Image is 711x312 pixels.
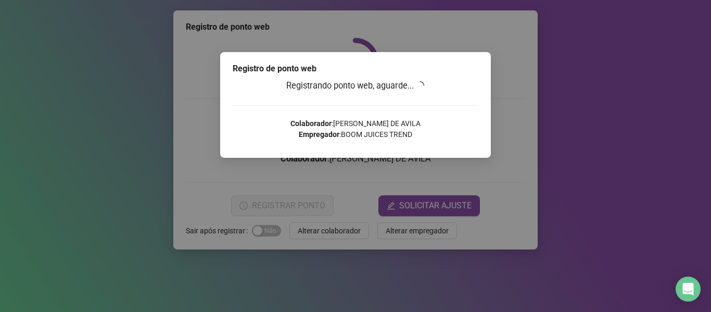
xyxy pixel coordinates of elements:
h3: Registrando ponto web, aguarde... [233,79,478,93]
p: : [PERSON_NAME] DE AVILA : BOOM JUICES TREND [233,118,478,140]
strong: Empregador [299,130,339,139]
div: Open Intercom Messenger [676,277,701,302]
span: loading [415,80,426,91]
strong: Colaborador [290,119,332,128]
div: Registro de ponto web [233,63,478,75]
